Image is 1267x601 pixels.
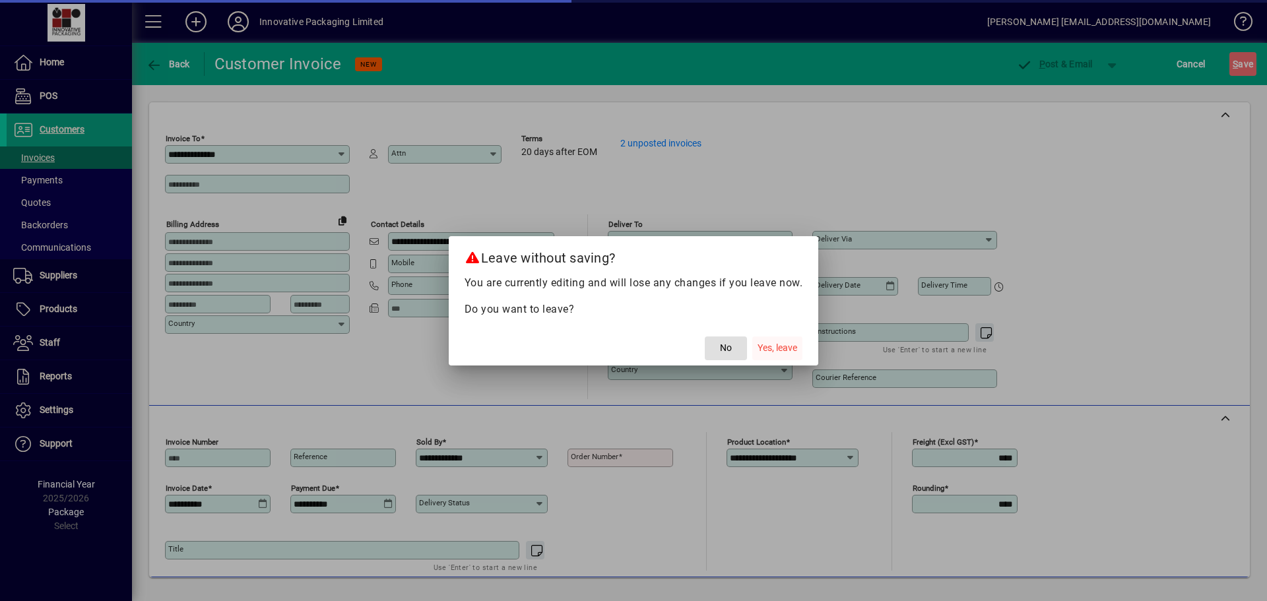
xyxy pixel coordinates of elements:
h2: Leave without saving? [449,236,819,274]
span: No [720,341,732,355]
p: Do you want to leave? [465,301,803,317]
button: No [705,336,747,360]
button: Yes, leave [752,336,802,360]
p: You are currently editing and will lose any changes if you leave now. [465,275,803,291]
span: Yes, leave [758,341,797,355]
